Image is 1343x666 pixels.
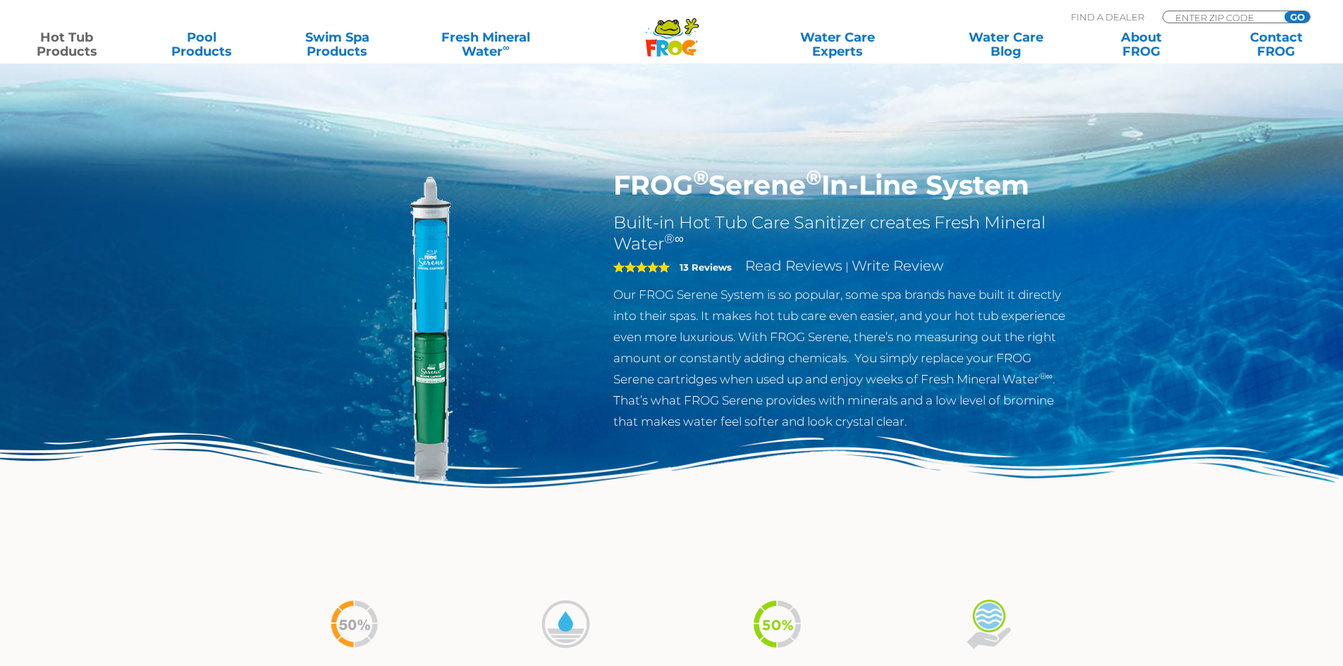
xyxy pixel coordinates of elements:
[613,169,1074,202] h1: FROG Serene In-Line System
[1039,371,1053,381] sup: ®∞
[806,165,821,190] sup: ®
[752,30,923,58] a: Water CareExperts
[745,257,842,274] a: Read Reviews
[270,169,593,492] img: serene-inline.png
[1224,30,1329,58] a: ContactFROG
[149,30,255,58] a: PoolProducts
[953,30,1058,58] a: Water CareBlog
[503,42,510,53] sup: ∞
[539,598,592,650] img: icon-bromine-disolves
[680,261,732,273] strong: 13 Reviews
[613,284,1074,432] p: Our FROG Serene System is so popular, some spa brands have built it directly into their spas. It ...
[285,30,390,58] a: Swim SpaProducts
[693,165,709,190] sup: ®
[1071,11,1144,23] p: Find A Dealer
[852,257,943,274] a: Write Review
[1088,30,1194,58] a: AboutFROG
[845,260,849,273] span: |
[613,261,670,273] span: 5
[962,598,1015,650] img: icon-soft-feeling
[14,30,119,58] a: Hot TubProducts
[1174,11,1269,23] input: Zip Code Form
[328,598,381,650] img: icon-50percent-less
[751,598,804,650] img: icon-50percent-less-v2
[613,212,1074,254] h2: Built-in Hot Tub Care Sanitizer creates Fresh Mineral Water
[1284,11,1310,23] input: GO
[664,231,684,247] sup: ®∞
[419,30,551,58] a: Fresh MineralWater∞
